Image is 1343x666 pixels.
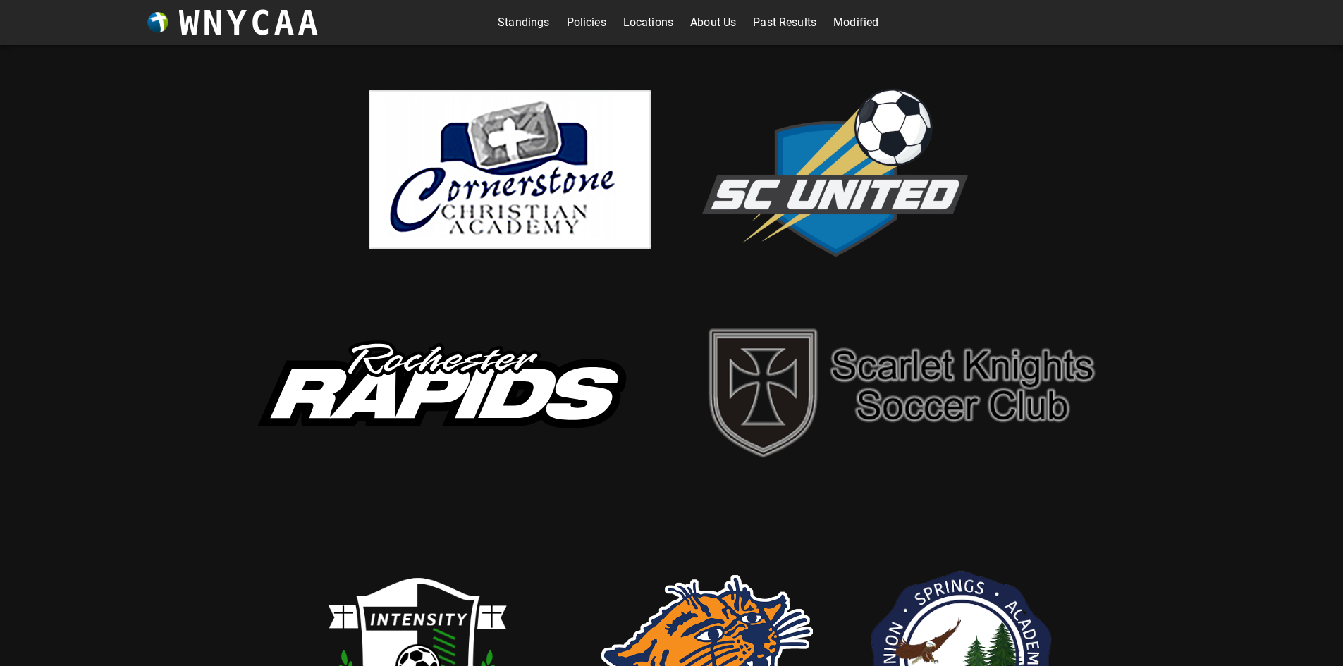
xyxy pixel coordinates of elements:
[690,11,736,34] a: About Us
[179,3,321,42] h3: WNYCAA
[498,11,549,34] a: Standings
[693,315,1116,467] img: sk.png
[147,12,168,33] img: wnycaaBall.png
[753,11,816,34] a: Past Results
[833,11,878,34] a: Modified
[623,11,673,34] a: Locations
[693,73,975,266] img: scUnited.png
[567,11,606,34] a: Policies
[228,313,651,469] img: rapids.svg
[369,90,651,249] img: cornerstone.png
